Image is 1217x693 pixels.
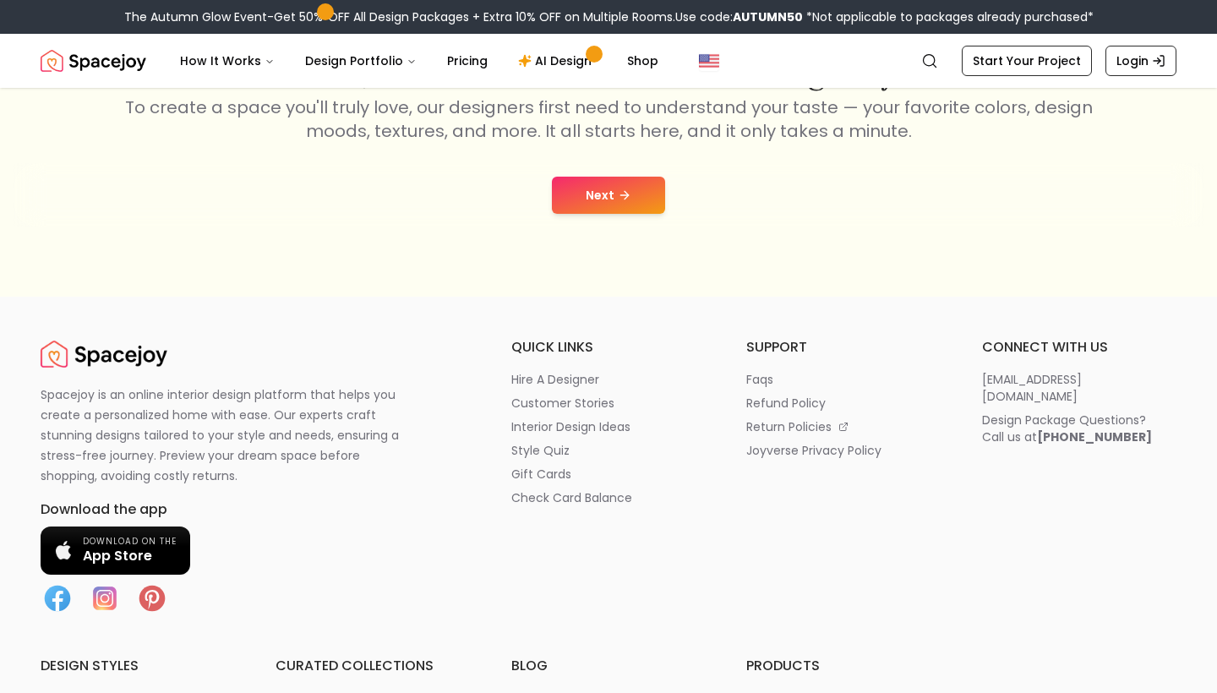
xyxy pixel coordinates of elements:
h6: curated collections [276,656,470,676]
p: style quiz [511,442,570,459]
nav: Global [41,34,1176,88]
a: Spacejoy [41,337,167,371]
img: Facebook icon [41,581,74,615]
h6: support [746,337,941,357]
a: style quiz [511,442,706,459]
a: interior design ideas [511,418,706,435]
img: United States [699,51,719,71]
p: faqs [746,371,773,388]
a: Start Your Project [962,46,1092,76]
h6: connect with us [982,337,1176,357]
a: joyverse privacy policy [746,442,941,459]
button: Design Portfolio [292,44,430,78]
nav: Main [166,44,672,78]
img: Instagram icon [88,581,122,615]
span: App Store [83,548,177,565]
h6: quick links [511,337,706,357]
h6: design styles [41,656,235,676]
span: Download on the [83,537,177,548]
h6: blog [511,656,706,676]
p: To create a space you'll truly love, our designers first need to understand your taste — your fav... [122,95,1095,143]
span: *Not applicable to packages already purchased* [803,8,1094,25]
a: [EMAIL_ADDRESS][DOMAIN_NAME] [982,371,1176,405]
a: Spacejoy [41,44,146,78]
h6: products [746,656,941,676]
a: gift cards [511,466,706,483]
p: return policies [746,418,832,435]
div: The Autumn Glow Event-Get 50% OFF All Design Packages + Extra 10% OFF on Multiple Rooms. [124,8,1094,25]
b: AUTUMN50 [733,8,803,25]
a: return policies [746,418,941,435]
span: Use code: [675,8,803,25]
p: customer stories [511,395,614,412]
button: Next [552,177,665,214]
img: Spacejoy Logo [41,337,167,371]
a: faqs [746,371,941,388]
p: interior design ideas [511,418,630,435]
a: customer stories [511,395,706,412]
p: check card balance [511,489,632,506]
a: check card balance [511,489,706,506]
a: Login [1105,46,1176,76]
p: refund policy [746,395,826,412]
a: hire a designer [511,371,706,388]
button: How It Works [166,44,288,78]
a: Download on the App Store [41,527,190,575]
img: Spacejoy Logo [41,44,146,78]
a: Pricing [434,44,501,78]
img: Apple logo [54,541,73,559]
p: joyverse privacy policy [746,442,881,459]
a: refund policy [746,395,941,412]
h6: Download the app [41,499,471,520]
p: gift cards [511,466,571,483]
a: Shop [614,44,672,78]
p: Spacejoy is an online interior design platform that helps you create a personalized home with eas... [41,385,419,486]
b: [PHONE_NUMBER] [1037,428,1152,445]
h2: First, let’s discover your home design style [122,55,1095,89]
p: hire a designer [511,371,599,388]
a: AI Design [505,44,610,78]
a: Design Package Questions?Call us at[PHONE_NUMBER] [982,412,1176,445]
img: Pinterest icon [135,581,169,615]
div: Design Package Questions? Call us at [982,412,1152,445]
